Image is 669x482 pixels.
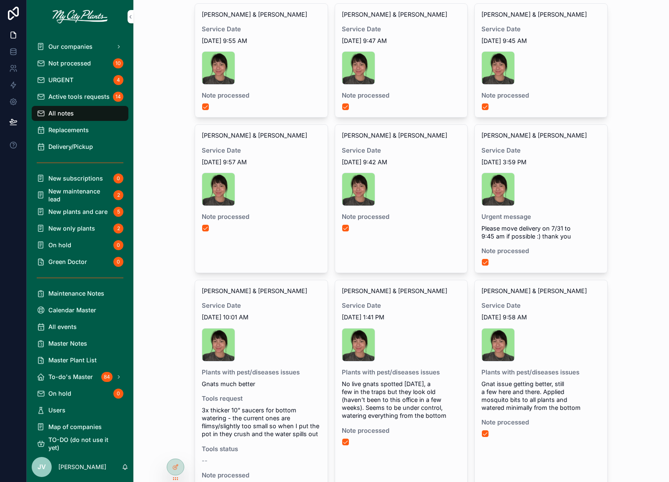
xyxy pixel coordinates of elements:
[113,58,123,68] div: 10
[195,124,328,273] a: [PERSON_NAME] & [PERSON_NAME]Service Date[DATE] 9:57 AMNote processed
[48,109,74,117] span: All notes
[202,368,321,377] span: Plants with pest/diseases issues
[48,241,71,249] span: On hold
[32,56,128,71] a: Not processed10
[38,462,46,472] span: JV
[48,187,110,203] span: New maintenance lead
[32,254,128,269] a: Green Doctor0
[48,174,103,182] span: New subscriptions
[53,10,108,23] img: App logo
[48,59,91,67] span: Not processed
[481,418,601,427] span: Note processed
[113,207,123,217] div: 5
[342,25,461,33] span: Service Date
[202,25,321,33] span: Service Date
[32,238,128,253] a: On hold0
[32,89,128,104] a: Active tools requests14
[48,143,93,151] span: Delivery/Pickup
[32,436,128,451] a: TO-DO (do not use it yet)
[481,224,601,240] span: Please move delivery on 7/31 to 9:45 am if possible :) thank you
[48,208,108,216] span: New plants and care
[474,124,608,273] a: [PERSON_NAME] & [PERSON_NAME]Service Date[DATE] 3:59 PMUrgent messagePlease move delivery on 7/31...
[48,423,102,431] span: Map of companies
[202,394,321,403] span: Tools request
[202,471,321,479] span: Note processed
[48,389,71,397] span: On hold
[48,258,87,266] span: Green Doctor
[48,224,95,232] span: New only plants
[202,457,208,464] span: --
[342,368,461,377] span: Plants with pest/diseases issues
[202,406,321,438] span: 3x thicker 10” saucers for bottom watering - the current ones are flimsy/slightly too small so wh...
[32,204,128,219] a: New plants and care5
[48,406,65,414] span: Users
[32,353,128,368] a: Master Plant List
[32,369,128,384] a: To-do's Master84
[335,3,468,118] a: [PERSON_NAME] & [PERSON_NAME]Service Date[DATE] 9:47 AMNote processed
[32,39,128,54] a: Our companies
[113,389,123,399] div: 0
[481,158,601,166] span: [DATE] 3:59 PM
[48,373,93,381] span: To-do's Master
[202,313,321,321] span: [DATE] 10:01 AM
[342,146,461,155] span: Service Date
[202,287,307,295] span: [PERSON_NAME] & [PERSON_NAME]
[481,37,601,45] span: [DATE] 9:45 AM
[113,75,123,85] div: 4
[474,3,608,118] a: [PERSON_NAME] & [PERSON_NAME]Service Date[DATE] 9:45 AMNote processed
[48,76,73,84] span: URGENT
[202,91,321,100] span: Note processed
[113,92,123,102] div: 14
[32,123,128,138] a: Replacements
[481,10,587,18] span: [PERSON_NAME] & [PERSON_NAME]
[113,173,123,183] div: 0
[32,319,128,334] a: All events
[342,380,461,420] span: No live gnats spotted [DATE], a few in the traps but they look old (haven’t been to this office i...
[48,436,120,452] span: TO-DO (do not use it yet)
[481,287,587,295] span: [PERSON_NAME] & [PERSON_NAME]
[48,323,77,331] span: All events
[32,419,128,434] a: Map of companies
[481,25,601,33] span: Service Date
[202,146,321,155] span: Service Date
[202,445,321,453] span: Tools status
[481,368,601,377] span: Plants with pest/diseases issues
[342,213,461,221] span: Note processed
[32,139,128,154] a: Delivery/Pickup
[32,386,128,401] a: On hold0
[32,303,128,318] a: Calendar Master
[342,91,461,100] span: Note processed
[32,73,128,88] a: URGENT4
[481,301,601,310] span: Service Date
[481,131,587,139] span: [PERSON_NAME] & [PERSON_NAME]
[342,287,447,295] span: [PERSON_NAME] & [PERSON_NAME]
[342,131,447,139] span: [PERSON_NAME] & [PERSON_NAME]
[58,463,106,471] p: [PERSON_NAME]
[202,158,321,166] span: [DATE] 9:57 AM
[481,313,601,321] span: [DATE] 9:58 AM
[32,188,128,203] a: New maintenance lead2
[202,301,321,310] span: Service Date
[342,10,447,18] span: [PERSON_NAME] & [PERSON_NAME]
[481,380,601,412] span: Gnat issue getting better, still a few here and there. Applied mosquito bits to all plants and wa...
[342,313,461,321] span: [DATE] 1:41 PM
[342,37,461,45] span: [DATE] 9:47 AM
[202,37,321,45] span: [DATE] 9:55 AM
[342,158,461,166] span: [DATE] 9:42 AM
[27,33,133,452] div: scrollable content
[101,372,113,382] div: 84
[32,106,128,121] a: All notes
[481,213,601,221] span: Urgent message
[481,91,601,100] span: Note processed
[32,336,128,351] a: Master Notes
[32,171,128,186] a: New subscriptions0
[335,124,468,273] a: [PERSON_NAME] & [PERSON_NAME]Service Date[DATE] 9:42 AMNote processed
[481,247,601,255] span: Note processed
[113,257,123,267] div: 0
[342,301,461,310] span: Service Date
[113,190,123,200] div: 2
[113,223,123,233] div: 2
[342,427,461,435] span: Note processed
[481,146,601,155] span: Service Date
[202,380,321,388] span: Gnats much better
